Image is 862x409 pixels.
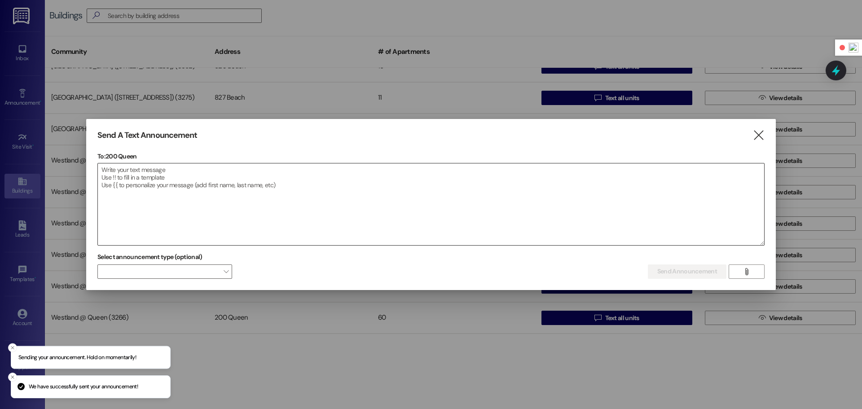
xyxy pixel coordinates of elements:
[29,383,138,391] p: We have successfully sent your announcement!
[8,343,17,352] button: Close toast
[97,130,197,141] h3: Send A Text Announcement
[743,268,750,275] i: 
[657,267,717,276] span: Send Announcement
[97,152,765,161] p: To: 200 Queen
[8,373,17,382] button: Close toast
[18,353,136,361] p: Sending your announcement. Hold on momentarily!
[97,250,202,264] label: Select announcement type (optional)
[648,264,726,279] button: Send Announcement
[752,131,765,140] i: 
